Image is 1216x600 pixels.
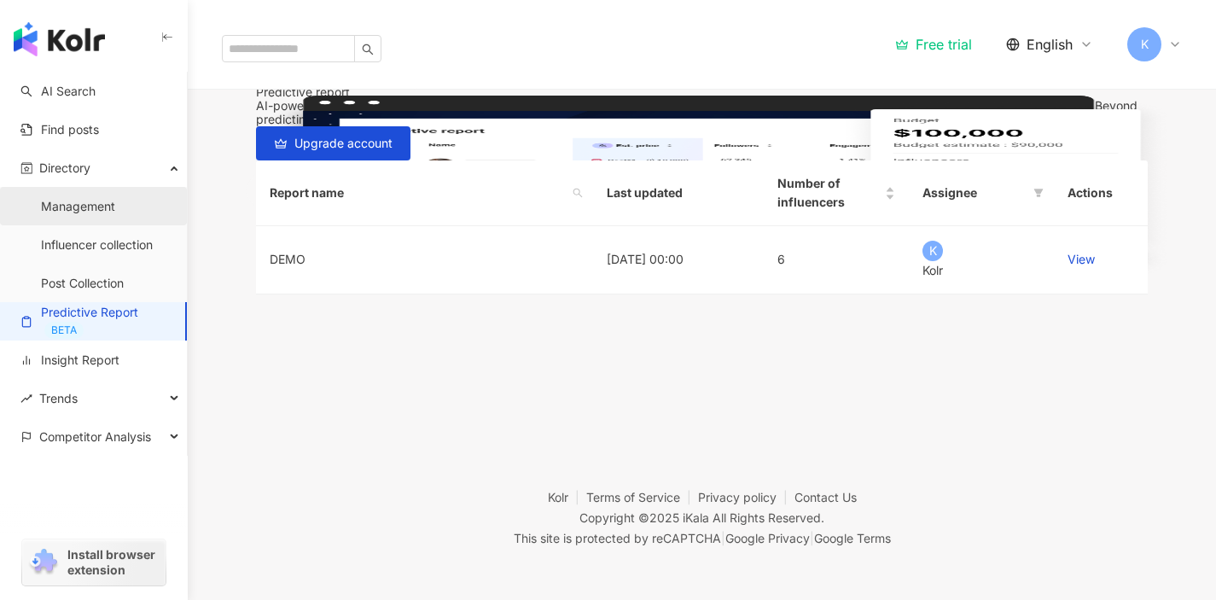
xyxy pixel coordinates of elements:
a: Contact Us [794,490,857,504]
a: chrome extensionInstall browser extension [22,539,166,585]
th: Number of influencers [764,160,909,226]
img: chrome extension [27,549,60,576]
span: filter [1033,188,1044,198]
a: Find posts [20,121,99,138]
div: Kolr [922,261,1040,280]
a: Upgrade account [256,126,410,160]
span: K [929,242,937,260]
a: Post Collection [41,275,124,292]
span: search [362,44,374,55]
td: [DATE] 00:00 [593,226,764,294]
span: K [1141,35,1149,54]
a: Management [41,198,115,215]
a: Privacy policy [698,490,794,504]
div: DEMO [270,250,579,269]
span: Number of influencers [777,174,881,212]
th: Actions [1054,160,1148,226]
span: search [569,180,586,206]
a: Free trial [895,36,972,53]
a: Google Privacy [725,531,810,545]
span: Report name [270,183,566,202]
th: Last updated [593,160,764,226]
span: English [1027,35,1073,54]
div: Copyright © 2025 All Rights Reserved. [579,510,824,525]
span: rise [20,393,32,405]
span: Install browser extension [67,547,160,578]
a: iKala [683,510,709,525]
span: filter [1030,180,1047,206]
span: Competitor Analysis [39,417,151,456]
a: View [1068,252,1095,266]
img: logo [14,22,105,56]
span: | [810,531,814,545]
span: 6 [777,252,785,266]
span: Trends [39,379,78,417]
span: | [721,531,725,545]
span: This site is protected by reCAPTCHA [514,528,891,549]
a: Terms of Service [586,490,698,504]
img: Predictive report [222,68,1182,294]
a: searchAI Search [20,83,96,100]
a: Kolr [548,490,586,504]
a: Influencer collection [41,236,153,253]
span: Assignee [922,183,1027,202]
a: Google Terms [814,531,891,545]
span: search [573,188,583,198]
span: Upgrade account [294,137,393,150]
a: Predictive ReportBETA [20,304,172,339]
a: Insight Report [20,352,119,369]
span: Directory [39,149,90,187]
